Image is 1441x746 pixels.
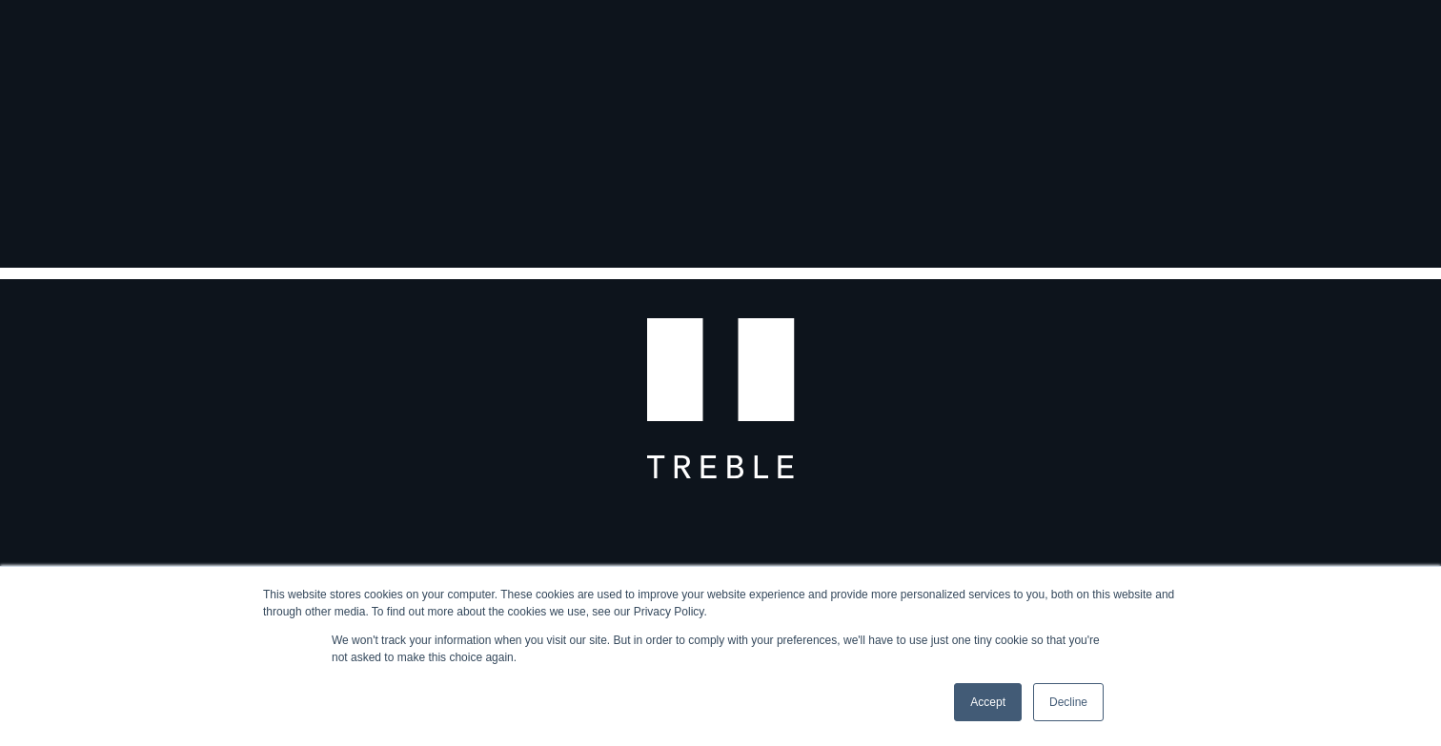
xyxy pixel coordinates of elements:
[263,586,1178,620] div: This website stores cookies on your computer. These cookies are used to improve your website expe...
[647,268,795,479] img: T
[332,632,1109,666] p: We won't track your information when you visit our site. But in order to comply with your prefere...
[1033,683,1104,721] a: Decline
[954,683,1022,721] a: Accept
